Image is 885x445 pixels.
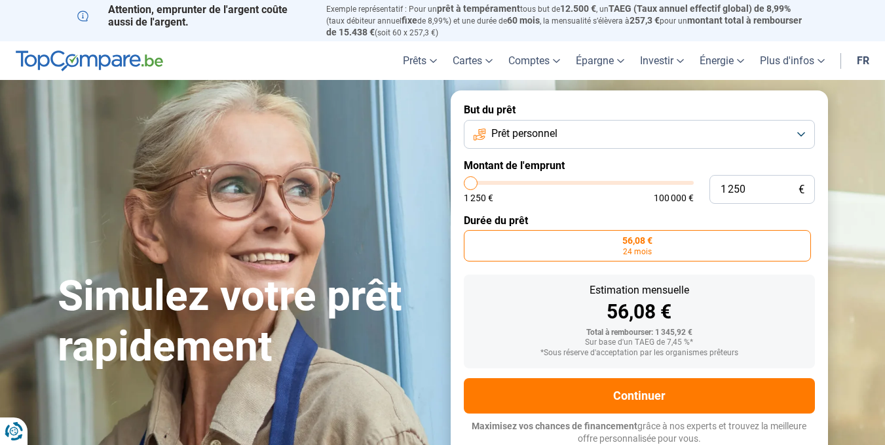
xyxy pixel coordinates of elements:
span: 100 000 € [654,193,694,203]
label: But du prêt [464,104,815,116]
span: Prêt personnel [491,126,557,141]
h1: Simulez votre prêt rapidement [58,271,435,372]
a: Plus d'infos [752,41,833,80]
div: 56,08 € [474,302,804,322]
label: Montant de l'emprunt [464,159,815,172]
div: *Sous réserve d'acceptation par les organismes prêteurs [474,349,804,358]
a: Prêts [395,41,445,80]
a: Épargne [568,41,632,80]
span: fixe [402,15,417,26]
span: montant total à rembourser de 15.438 € [326,15,802,37]
div: Total à rembourser: 1 345,92 € [474,328,804,338]
span: Maximisez vos chances de financement [472,421,637,431]
a: Investir [632,41,692,80]
p: Exemple représentatif : Pour un tous but de , un (taux débiteur annuel de 8,99%) et une durée de ... [326,3,808,38]
span: 56,08 € [622,236,652,245]
a: Cartes [445,41,500,80]
label: Durée du prêt [464,214,815,227]
a: Comptes [500,41,568,80]
span: 12.500 € [560,3,596,14]
span: 60 mois [507,15,540,26]
span: € [799,184,804,195]
span: prêt à tempérament [437,3,520,14]
img: TopCompare [16,50,163,71]
span: 24 mois [623,248,652,256]
a: fr [849,41,877,80]
div: Estimation mensuelle [474,285,804,296]
a: Énergie [692,41,752,80]
span: TAEG (Taux annuel effectif global) de 8,99% [609,3,791,14]
div: Sur base d'un TAEG de 7,45 %* [474,338,804,347]
p: Attention, emprunter de l'argent coûte aussi de l'argent. [77,3,311,28]
span: 257,3 € [630,15,660,26]
span: 1 250 € [464,193,493,203]
button: Continuer [464,378,815,414]
button: Prêt personnel [464,120,815,149]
